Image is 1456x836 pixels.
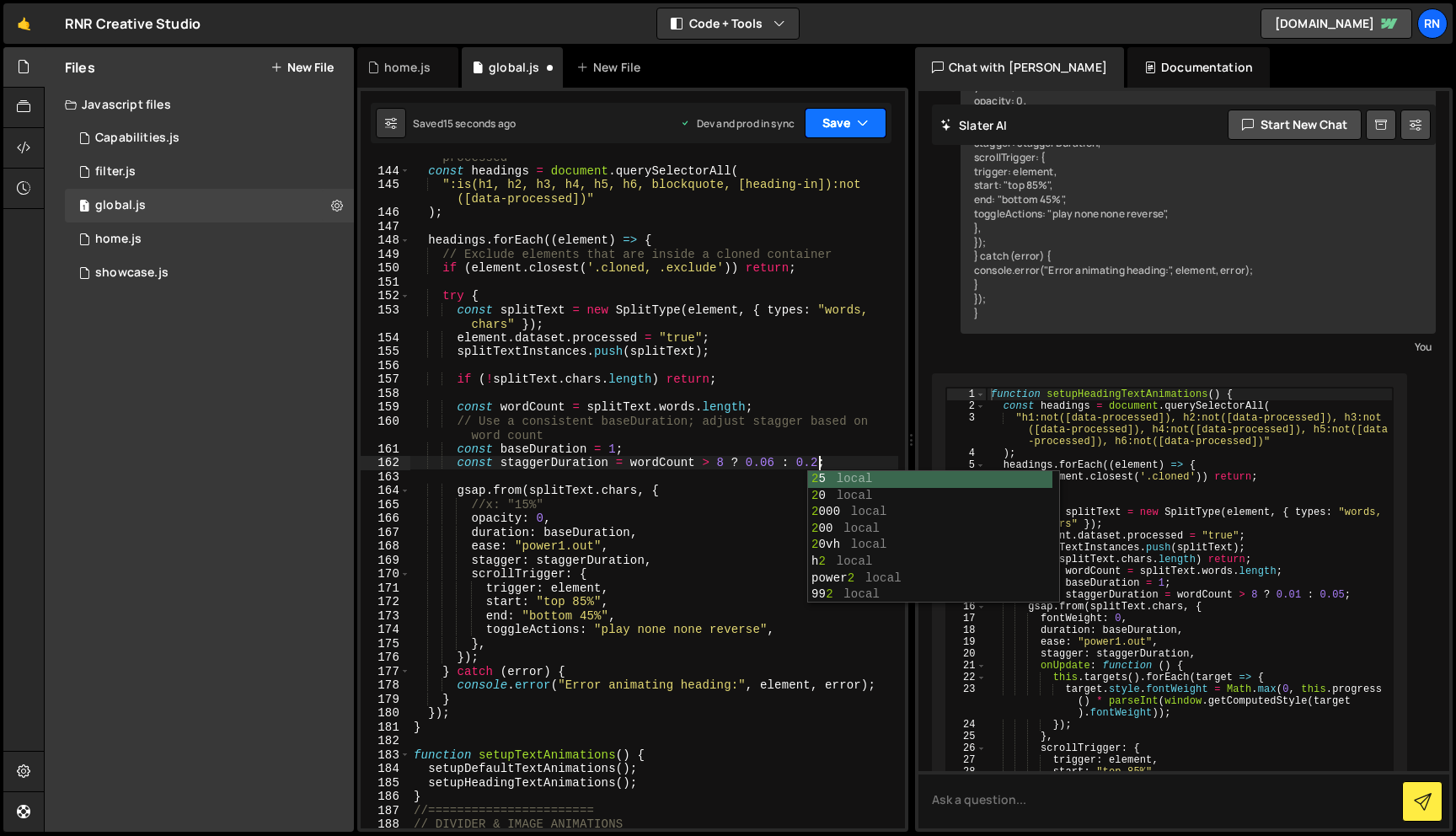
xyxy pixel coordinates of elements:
div: Documentation [1127,47,1270,88]
button: Start new chat [1228,110,1362,140]
div: 186 [361,790,410,804]
div: global.js [95,198,146,213]
div: 184 [361,762,410,776]
div: 154 [361,331,410,346]
div: 167 [361,526,410,540]
div: 21 [947,660,986,672]
div: 181 [361,721,410,735]
div: 163 [361,470,410,485]
div: 26 [947,742,986,754]
div: 151 [361,276,410,290]
button: Save [805,108,886,138]
h2: Slater AI [940,117,1008,133]
h2: Files [65,58,95,77]
div: 157 [361,372,410,387]
button: New File [270,61,334,74]
div: global.js [489,59,539,76]
div: 23 [947,683,986,719]
div: 164 [361,484,410,498]
div: 20 [947,648,986,660]
div: 159 [361,400,410,415]
div: Capabilities.js [95,131,179,146]
div: 1 [947,389,986,400]
div: 179 [361,693,410,707]
div: 146 [361,206,410,220]
div: 147 [361,220,410,234]
div: 156 [361,359,410,373]
div: 175 [361,637,410,651]
div: 169 [361,554,410,568]
div: 172 [361,595,410,609]
div: showcase.js [95,265,169,281]
div: 174 [361,623,410,637]
div: 177 [361,665,410,679]
div: 173 [361,609,410,624]
div: Dev and prod in sync [680,116,795,131]
div: 161 [361,442,410,457]
div: 2785/36237.js [65,256,354,290]
div: 17 [947,613,986,624]
a: RN [1417,8,1448,39]
div: 24 [947,719,986,731]
div: 16 [947,601,986,613]
div: 162 [361,456,410,470]
div: 188 [361,817,410,832]
div: RNR Creative Studio [65,13,201,34]
div: 155 [361,345,410,359]
div: home.js [95,232,142,247]
div: 18 [947,624,986,636]
div: 148 [361,233,410,248]
div: home.js [384,59,431,76]
div: 183 [361,748,410,763]
div: filter.js [95,164,136,180]
div: 22 [947,672,986,683]
div: 2785/4730.js [65,222,354,256]
div: 185 [361,776,410,790]
div: 2785/35735.js [65,155,354,189]
div: Javascript files [45,88,354,121]
div: 158 [361,387,410,401]
div: 166 [361,512,410,526]
div: Saved [413,116,516,131]
div: 144 [361,164,410,179]
div: 187 [361,804,410,818]
div: 168 [361,539,410,554]
div: 4 [947,447,986,459]
div: 15 seconds ago [443,116,516,131]
div: 3 [947,412,986,447]
div: 2785/32613.js [65,121,354,155]
div: Chat with [PERSON_NAME] [915,47,1124,88]
div: 180 [361,706,410,721]
div: 153 [361,303,410,331]
div: 5 [947,459,986,471]
div: 28 [947,766,986,778]
div: New File [576,59,647,76]
span: 1 [79,201,89,214]
div: 145 [361,178,410,206]
div: 178 [361,678,410,693]
div: 19 [947,636,986,648]
div: 25 [947,731,986,742]
a: 🤙 [3,3,45,44]
div: 170 [361,567,410,581]
div: 165 [361,498,410,512]
button: Code + Tools [657,8,799,39]
div: 171 [361,581,410,596]
div: 27 [947,754,986,766]
a: [DOMAIN_NAME] [1261,8,1412,39]
div: You [965,338,1432,356]
div: 2 [947,400,986,412]
div: 160 [361,415,410,442]
div: 176 [361,651,410,665]
div: 182 [361,734,410,748]
div: 152 [361,289,410,303]
div: 150 [361,261,410,276]
div: 2785/4729.js [65,189,354,222]
div: 149 [361,248,410,262]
